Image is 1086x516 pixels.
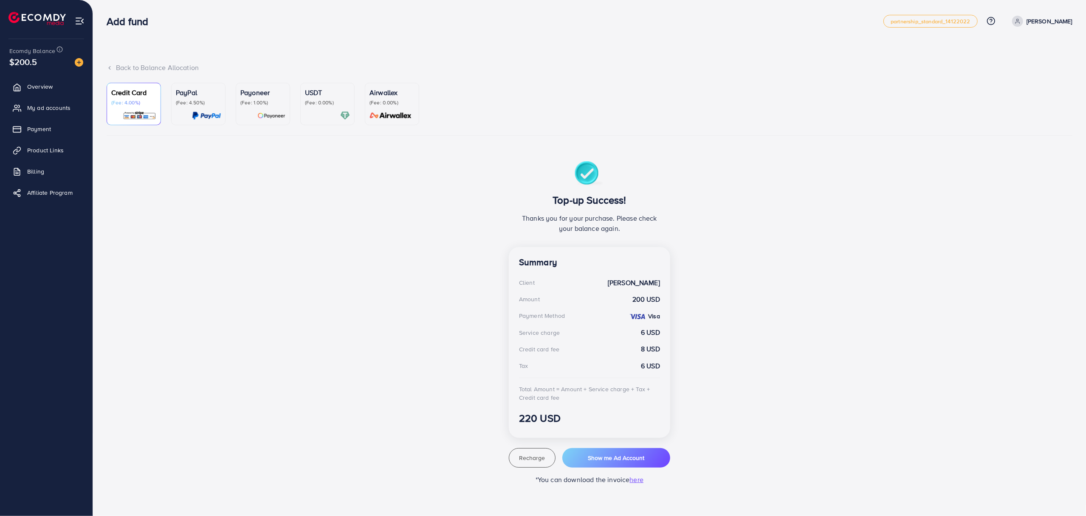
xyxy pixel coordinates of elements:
iframe: Chat [1050,478,1080,510]
strong: Visa [648,312,660,320]
div: Credit card fee [519,345,559,353]
span: partnership_standard_14122022 [891,19,970,24]
a: Overview [6,78,86,95]
div: Client [519,278,535,287]
p: (Fee: 4.00%) [111,99,156,106]
img: card [367,111,415,121]
img: card [123,111,156,121]
span: Overview [27,82,53,91]
h3: 220 USD [519,412,660,424]
img: success [575,161,605,187]
div: Total Amount = Amount + Service charge + Tax + Credit card fee [519,385,660,402]
a: Payment [6,121,86,137]
strong: 200 USD [632,294,660,304]
span: Product Links [27,146,64,154]
button: Recharge [509,448,556,468]
div: Tax [519,362,528,370]
span: Recharge [519,454,545,462]
a: Product Links [6,142,86,159]
span: $200.5 [9,56,37,68]
h3: Top-up Success! [519,194,660,206]
span: Ecomdy Balance [9,47,55,55]
p: Thanks you for your purchase. Please check your balance again. [519,213,660,233]
a: Affiliate Program [6,184,86,201]
p: (Fee: 0.00%) [305,99,350,106]
div: Service charge [519,328,560,337]
strong: 6 USD [641,361,660,371]
button: Show me Ad Account [562,448,670,468]
h3: Add fund [107,15,155,28]
p: USDT [305,87,350,98]
a: [PERSON_NAME] [1009,16,1072,27]
strong: 6 USD [641,328,660,337]
div: Amount [519,295,540,303]
div: Back to Balance Allocation [107,63,1072,73]
img: image [75,58,83,67]
img: logo [8,12,66,25]
img: card [257,111,285,121]
img: credit [629,313,646,320]
p: Credit Card [111,87,156,98]
span: here [630,475,644,484]
p: Payoneer [240,87,285,98]
strong: [PERSON_NAME] [608,278,660,288]
p: [PERSON_NAME] [1027,16,1072,26]
p: (Fee: 0.00%) [370,99,415,106]
span: Billing [27,167,44,176]
span: Affiliate Program [27,188,73,197]
p: (Fee: 1.00%) [240,99,285,106]
img: card [340,111,350,121]
span: Payment [27,125,51,133]
strong: 8 USD [641,344,660,354]
span: My ad accounts [27,104,71,112]
p: *You can download the invoice [509,474,670,485]
a: My ad accounts [6,99,86,116]
p: PayPal [176,87,221,98]
span: Show me Ad Account [588,454,644,462]
div: Payment Method [519,311,565,320]
p: (Fee: 4.50%) [176,99,221,106]
a: Billing [6,163,86,180]
img: menu [75,16,85,26]
img: card [192,111,221,121]
h4: Summary [519,257,660,268]
p: Airwallex [370,87,415,98]
a: partnership_standard_14122022 [883,15,978,28]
